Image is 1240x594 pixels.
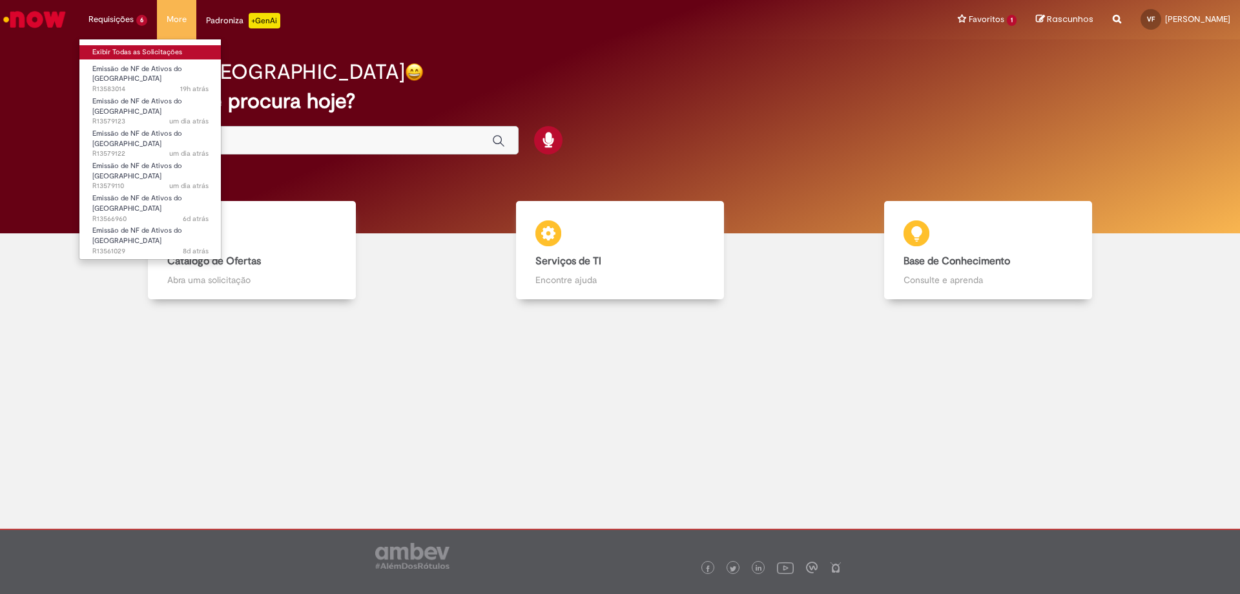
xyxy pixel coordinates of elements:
[112,61,405,83] h2: Bom dia, [GEOGRAPHIC_DATA]
[1,6,68,32] img: ServiceNow
[92,116,209,127] span: R13579123
[169,116,209,126] time: 29/09/2025 21:47:11
[183,214,209,224] span: 6d atrás
[167,13,187,26] span: More
[169,149,209,158] span: um dia atrás
[705,566,711,572] img: logo_footer_facebook.png
[92,161,182,181] span: Emissão de NF de Ativos do [GEOGRAPHIC_DATA]
[405,63,424,81] img: happy-face.png
[183,246,209,256] span: 8d atrás
[92,96,182,116] span: Emissão de NF de Ativos do [GEOGRAPHIC_DATA]
[249,13,280,28] p: +GenAi
[180,84,209,94] span: 19h atrás
[183,246,209,256] time: 23/09/2025 19:53:29
[167,255,261,268] b: Catálogo de Ofertas
[1047,13,1093,25] span: Rascunhos
[756,565,762,573] img: logo_footer_linkedin.png
[535,255,601,268] b: Serviços de TI
[79,191,222,219] a: Aberto R13566960 : Emissão de NF de Ativos do ASVD
[92,64,182,84] span: Emissão de NF de Ativos do [GEOGRAPHIC_DATA]
[830,562,842,573] img: logo_footer_naosei.png
[904,255,1010,268] b: Base de Conhecimento
[1007,15,1017,26] span: 1
[436,201,804,300] a: Serviços de TI Encontre ajuda
[730,566,736,572] img: logo_footer_twitter.png
[183,214,209,224] time: 25/09/2025 14:33:07
[777,559,794,576] img: logo_footer_youtube.png
[79,159,222,187] a: Aberto R13579110 : Emissão de NF de Ativos do ASVD
[92,129,182,149] span: Emissão de NF de Ativos do [GEOGRAPHIC_DATA]
[169,181,209,191] time: 29/09/2025 21:26:58
[92,214,209,224] span: R13566960
[804,201,1172,300] a: Base de Conhecimento Consulte e aprenda
[535,273,705,286] p: Encontre ajuda
[969,13,1004,26] span: Favoritos
[169,149,209,158] time: 29/09/2025 21:44:57
[92,181,209,191] span: R13579110
[806,562,818,573] img: logo_footer_workplace.png
[88,13,134,26] span: Requisições
[79,39,222,260] ul: Requisições
[92,193,182,213] span: Emissão de NF de Ativos do [GEOGRAPHIC_DATA]
[79,94,222,122] a: Aberto R13579123 : Emissão de NF de Ativos do ASVD
[79,127,222,154] a: Aberto R13579122 : Emissão de NF de Ativos do ASVD
[206,13,280,28] div: Padroniza
[92,246,209,257] span: R13561029
[92,226,182,246] span: Emissão de NF de Ativos do [GEOGRAPHIC_DATA]
[92,149,209,159] span: R13579122
[79,224,222,251] a: Aberto R13561029 : Emissão de NF de Ativos do ASVD
[79,45,222,59] a: Exibir Todas as Solicitações
[68,201,436,300] a: Catálogo de Ofertas Abra uma solicitação
[79,62,222,90] a: Aberto R13583014 : Emissão de NF de Ativos do ASVD
[92,84,209,94] span: R13583014
[136,15,147,26] span: 6
[169,181,209,191] span: um dia atrás
[180,84,209,94] time: 30/09/2025 16:52:57
[112,90,1129,112] h2: O que você procura hoje?
[375,543,449,569] img: logo_footer_ambev_rotulo_gray.png
[1165,14,1230,25] span: [PERSON_NAME]
[1036,14,1093,26] a: Rascunhos
[904,273,1073,286] p: Consulte e aprenda
[167,273,336,286] p: Abra uma solicitação
[169,116,209,126] span: um dia atrás
[1147,15,1155,23] span: VF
